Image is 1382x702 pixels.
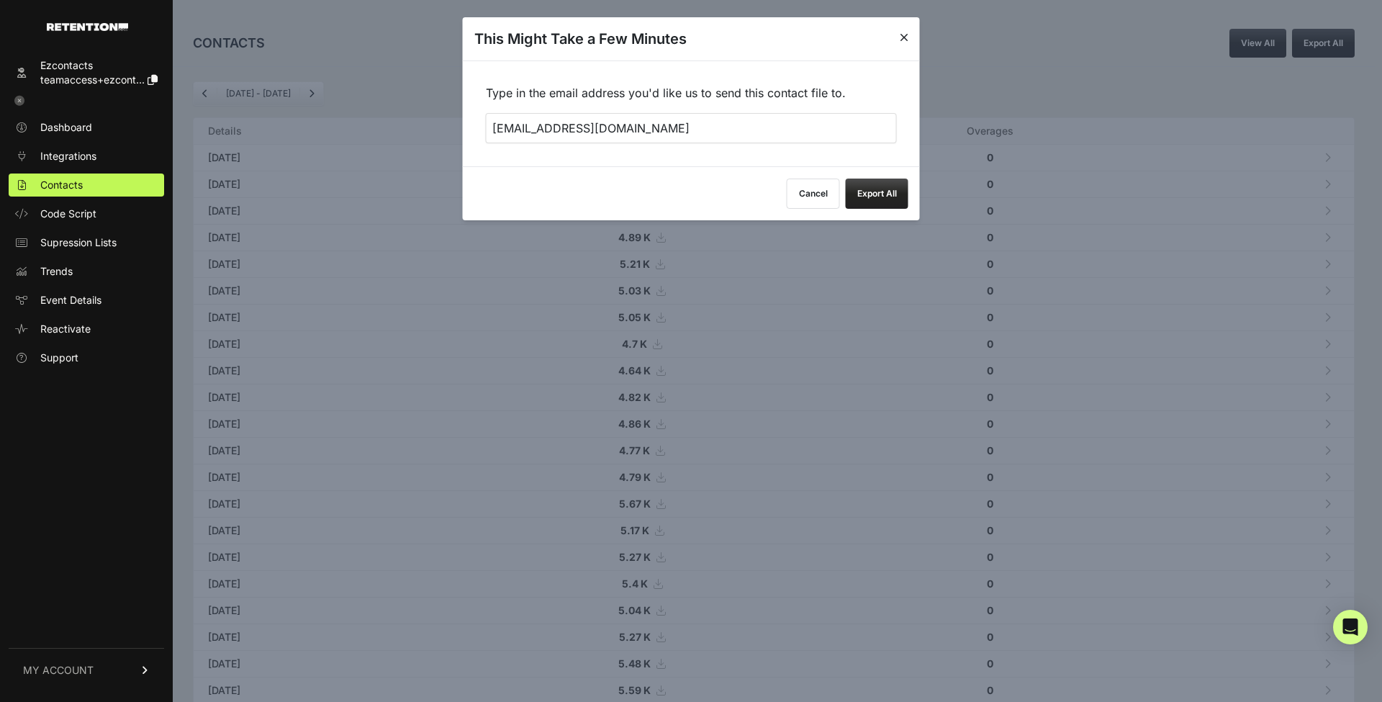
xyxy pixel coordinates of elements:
a: Event Details [9,289,164,312]
button: Cancel [787,179,840,209]
span: Supression Lists [40,235,117,250]
span: Trends [40,264,73,279]
a: Ezcontacts teamaccess+ezcont... [9,54,164,91]
input: + Add recipient [486,113,897,143]
span: Dashboard [40,120,92,135]
a: Support [9,346,164,369]
a: Contacts [9,174,164,197]
div: Open Intercom Messenger [1333,610,1368,644]
span: Reactivate [40,322,91,336]
div: Ezcontacts [40,58,158,73]
span: Integrations [40,149,96,163]
a: MY ACCOUNT [9,648,164,692]
span: Event Details [40,293,101,307]
span: teamaccess+ezcont... [40,73,145,86]
a: Trends [9,260,164,283]
span: Support [40,351,78,365]
img: Retention.com [47,23,128,31]
a: Dashboard [9,116,164,139]
span: MY ACCOUNT [23,663,94,678]
a: Integrations [9,145,164,168]
span: Contacts [40,178,83,192]
a: Supression Lists [9,231,164,254]
a: Reactivate [9,318,164,341]
div: Type in the email address you'd like us to send this contact file to. [463,60,920,166]
button: Export All [846,179,908,209]
span: Code Script [40,207,96,221]
h3: This Might Take a Few Minutes [474,29,687,49]
a: Code Script [9,202,164,225]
